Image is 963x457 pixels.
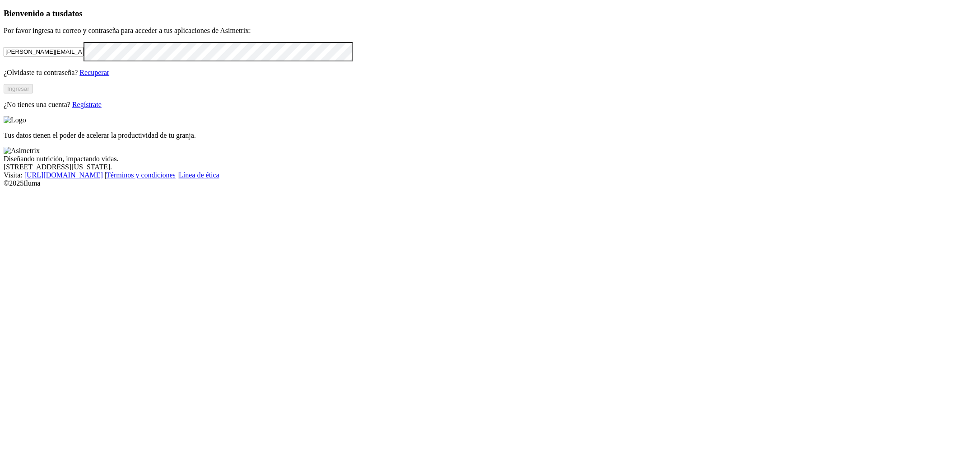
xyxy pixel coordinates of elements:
img: Logo [4,116,26,124]
a: Recuperar [79,69,109,76]
a: [URL][DOMAIN_NAME] [24,171,103,179]
button: Ingresar [4,84,33,93]
a: Términos y condiciones [106,171,176,179]
span: datos [63,9,83,18]
input: Tu correo [4,47,84,56]
a: Regístrate [72,101,102,108]
h3: Bienvenido a tus [4,9,959,19]
p: ¿No tienes una cuenta? [4,101,959,109]
div: Diseñando nutrición, impactando vidas. [4,155,959,163]
img: Asimetrix [4,147,40,155]
div: [STREET_ADDRESS][US_STATE]. [4,163,959,171]
a: Línea de ética [179,171,219,179]
p: Tus datos tienen el poder de acelerar la productividad de tu granja. [4,131,959,140]
div: Visita : | | [4,171,959,179]
p: ¿Olvidaste tu contraseña? [4,69,959,77]
div: © 2025 Iluma [4,179,959,187]
p: Por favor ingresa tu correo y contraseña para acceder a tus aplicaciones de Asimetrix: [4,27,959,35]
